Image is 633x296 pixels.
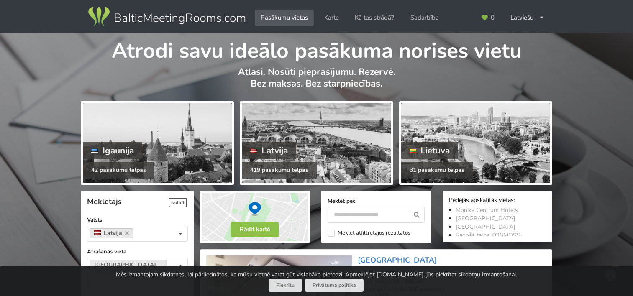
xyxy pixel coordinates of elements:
[328,230,410,237] label: Meklēt atfiltrētajos rezultātos
[401,162,473,179] div: 31 pasākumu telpas
[505,10,550,26] div: Latviešu
[87,5,247,28] img: Baltic Meeting Rooms
[242,162,317,179] div: 419 pasākumu telpas
[242,142,296,159] div: Latvija
[349,10,400,26] a: Kā tas strādā?
[405,10,445,26] a: Sadarbība
[399,101,552,185] a: Lietuva 31 pasākumu telpas
[456,214,515,222] a: [GEOGRAPHIC_DATA]
[456,206,518,214] a: Monika Centrum Hotels
[318,10,345,26] a: Karte
[200,191,310,243] img: Rādīt kartē
[240,101,393,185] a: Latvija 419 pasākumu telpas
[81,33,552,64] h1: Atrodi savu ideālo pasākuma norises vietu
[305,279,364,292] a: Privātuma politika
[449,197,546,205] div: Pēdējās apskatītās vietas:
[81,101,234,185] a: Igaunija 42 pasākumu telpas
[169,198,187,207] span: Notīrīt
[90,260,167,276] a: [GEOGRAPHIC_DATA]
[87,248,188,256] label: Atrašanās vieta
[401,142,459,159] div: Lietuva
[358,255,437,265] a: [GEOGRAPHIC_DATA]
[90,228,133,238] a: Latvija
[83,142,142,159] div: Igaunija
[83,162,154,179] div: 42 pasākumu telpas
[456,231,520,239] a: Radošā telpa KOSMOSS
[269,279,302,292] button: Piekrītu
[328,197,425,205] label: Meklēt pēc
[255,10,314,26] a: Pasākumu vietas
[491,15,495,21] span: 0
[87,216,188,224] label: Valsts
[456,223,515,231] a: [GEOGRAPHIC_DATA]
[81,66,552,98] p: Atlasi. Nosūti pieprasījumu. Rezervē. Bez maksas. Bez starpniecības.
[231,222,279,237] button: Rādīt kartē
[87,196,122,207] span: Meklētājs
